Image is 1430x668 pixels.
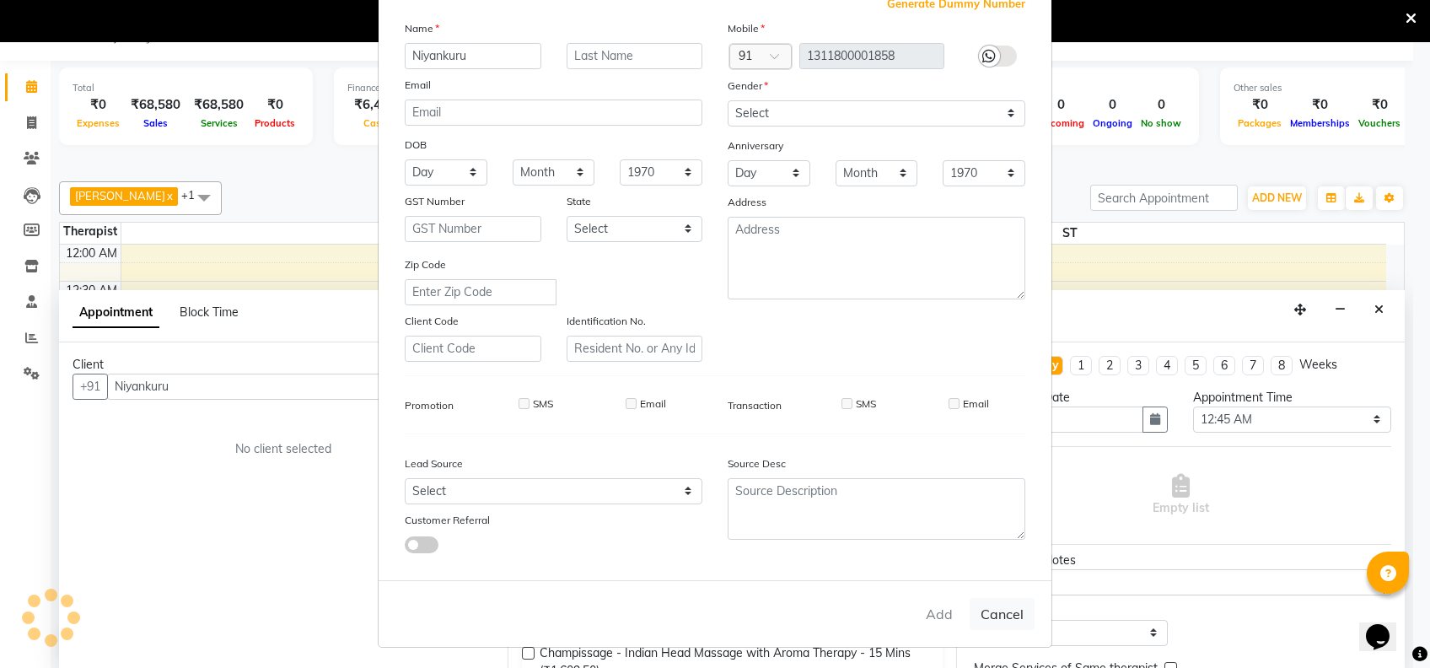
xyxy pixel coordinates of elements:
[405,336,541,362] input: Client Code
[405,21,439,36] label: Name
[728,78,768,94] label: Gender
[728,456,786,471] label: Source Desc
[799,43,945,69] input: Mobile
[728,398,782,413] label: Transaction
[405,216,541,242] input: GST Number
[405,279,556,305] input: Enter Zip Code
[405,513,490,528] label: Customer Referral
[567,194,591,209] label: State
[405,100,702,126] input: Email
[728,138,783,154] label: Anniversary
[856,396,876,412] label: SMS
[970,598,1035,630] button: Cancel
[640,396,666,412] label: Email
[963,396,989,412] label: Email
[405,314,459,329] label: Client Code
[567,43,703,69] input: Last Name
[567,314,646,329] label: Identification No.
[405,257,446,272] label: Zip Code
[728,195,766,210] label: Address
[405,137,427,153] label: DOB
[405,456,463,471] label: Lead Source
[405,194,465,209] label: GST Number
[405,43,541,69] input: First Name
[728,21,765,36] label: Mobile
[567,336,703,362] input: Resident No. or Any Id
[405,398,454,413] label: Promotion
[533,396,553,412] label: SMS
[405,78,431,93] label: Email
